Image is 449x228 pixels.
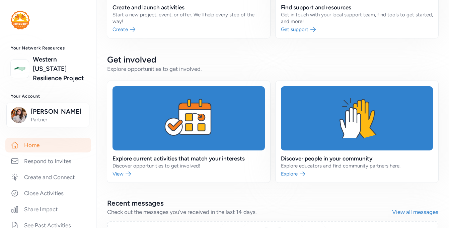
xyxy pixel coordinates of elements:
h3: Your Network Resources [11,45,86,51]
a: Close Activities [5,186,91,201]
span: [PERSON_NAME] [31,107,85,116]
a: Western [US_STATE] Resilience Project [33,55,86,83]
a: Home [5,138,91,152]
div: Explore opportunities to get involved. [107,65,438,73]
a: Create and Connect [5,170,91,185]
a: Respond to Invites [5,154,91,168]
a: View all messages [392,208,438,216]
img: logo [11,11,30,29]
div: Check out the messages you've received in the last 14 days. [107,208,392,216]
h2: Recent messages [107,199,392,208]
img: logo [12,62,27,76]
span: Partner [31,116,85,123]
a: Share Impact [5,202,91,217]
h3: Your Account [11,94,86,99]
h2: Get involved [107,54,438,65]
button: [PERSON_NAME]Partner [6,103,89,127]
